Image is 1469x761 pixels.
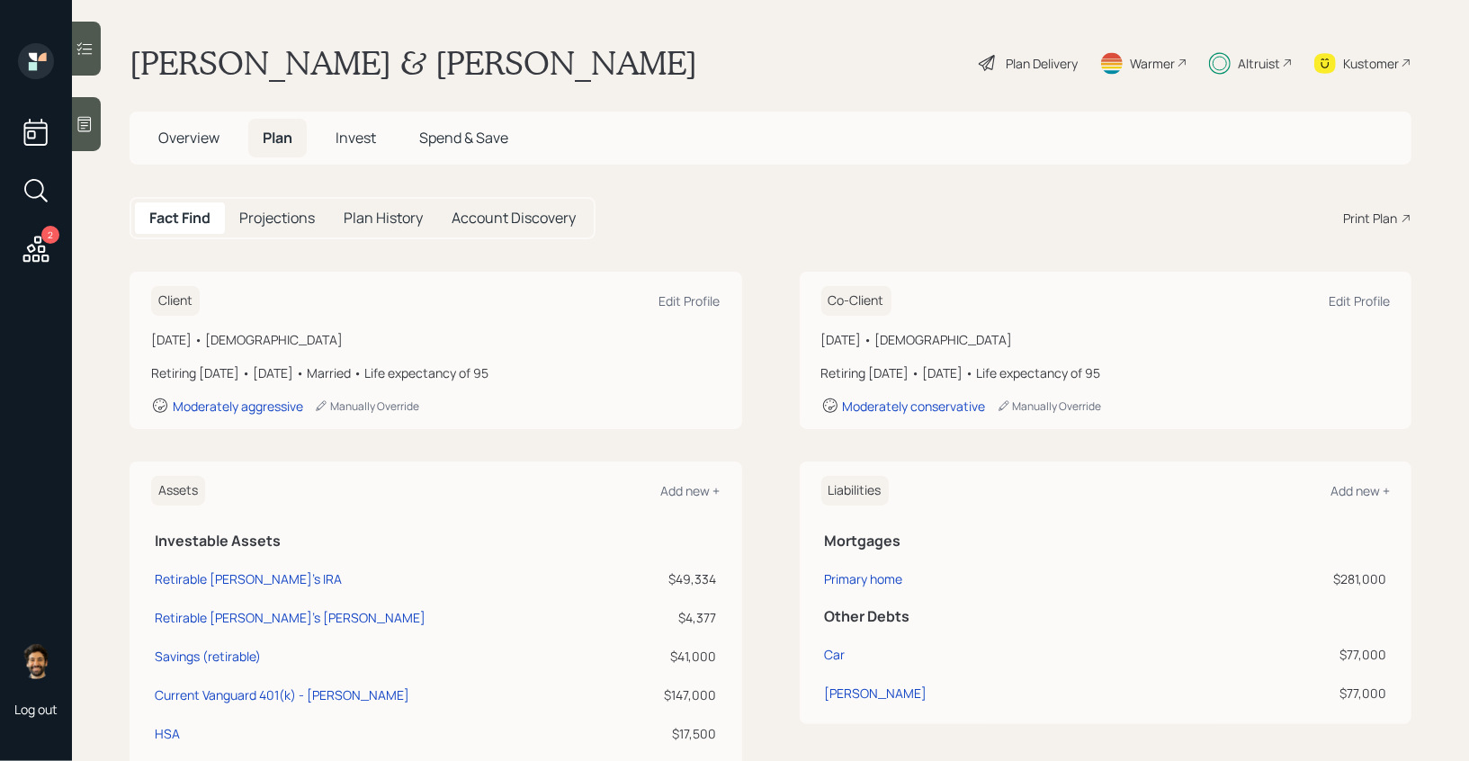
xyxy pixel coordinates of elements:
div: [DATE] • [DEMOGRAPHIC_DATA] [821,330,1391,349]
div: Primary home [825,569,903,588]
div: Log out [14,701,58,718]
h5: Fact Find [149,210,210,227]
div: $17,500 [589,724,717,743]
div: Moderately aggressive [173,398,303,415]
h5: Plan History [344,210,423,227]
div: Retirable [PERSON_NAME]'s IRA [155,569,342,588]
h5: Investable Assets [155,533,717,550]
div: $4,377 [589,608,717,627]
h5: Projections [239,210,315,227]
div: Add new + [661,482,721,499]
div: Edit Profile [659,292,721,309]
div: $77,000 [1192,684,1386,703]
div: $281,000 [1192,569,1386,588]
div: Moderately conservative [843,398,986,415]
h6: Liabilities [821,476,889,506]
div: $41,000 [589,647,717,666]
div: $49,334 [589,569,717,588]
div: Kustomer [1343,54,1399,73]
div: 2 [41,226,59,244]
div: Car [825,645,846,664]
h6: Co-Client [821,286,891,316]
div: Edit Profile [1329,292,1390,309]
div: Print Plan [1343,209,1397,228]
h6: Client [151,286,200,316]
div: Current Vanguard 401(k) - [PERSON_NAME] [155,685,409,704]
div: [PERSON_NAME] [825,684,927,703]
div: Manually Override [314,398,419,414]
div: Retiring [DATE] • [DATE] • Married • Life expectancy of 95 [151,363,721,382]
div: Altruist [1238,54,1280,73]
h6: Assets [151,476,205,506]
div: $77,000 [1192,645,1386,664]
div: Retirable [PERSON_NAME]'s [PERSON_NAME] [155,608,425,627]
div: [DATE] • [DEMOGRAPHIC_DATA] [151,330,721,349]
div: Warmer [1130,54,1175,73]
div: Plan Delivery [1006,54,1078,73]
span: Plan [263,128,292,148]
div: $147,000 [589,685,717,704]
div: HSA [155,724,180,743]
span: Invest [336,128,376,148]
span: Overview [158,128,219,148]
div: Add new + [1330,482,1390,499]
div: Manually Override [997,398,1102,414]
h5: Mortgages [825,533,1387,550]
span: Spend & Save [419,128,508,148]
img: eric-schwartz-headshot.png [18,643,54,679]
h5: Other Debts [825,608,1387,625]
div: Retiring [DATE] • [DATE] • Life expectancy of 95 [821,363,1391,382]
h1: [PERSON_NAME] & [PERSON_NAME] [130,43,697,83]
h5: Account Discovery [452,210,576,227]
div: Savings (retirable) [155,647,261,666]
